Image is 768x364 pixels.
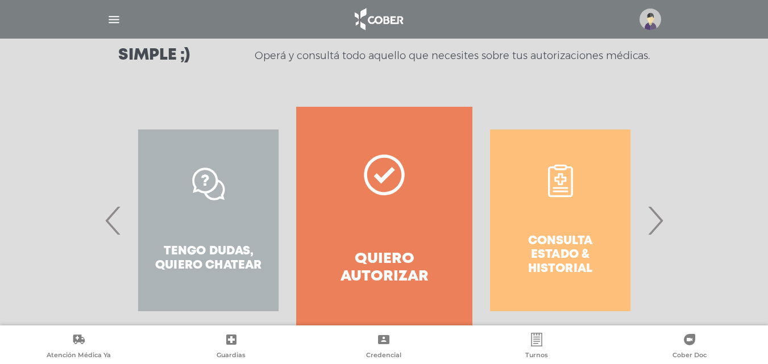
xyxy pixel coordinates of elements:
span: Turnos [525,351,548,361]
span: Credencial [366,351,401,361]
a: Quiero autorizar [296,107,472,334]
a: Atención Médica Ya [2,333,155,362]
a: Credencial [308,333,460,362]
span: Guardias [217,351,246,361]
span: Previous [102,190,124,251]
img: logo_cober_home-white.png [348,6,408,33]
h3: Simple ;) [118,48,190,64]
h4: Quiero autorizar [317,250,451,286]
span: Cober Doc [672,351,707,361]
img: profile-placeholder.svg [640,9,661,30]
img: Cober_menu-lines-white.svg [107,12,121,27]
a: Guardias [155,333,308,362]
span: Next [644,190,666,251]
a: Turnos [460,333,613,362]
p: Operá y consultá todo aquello que necesites sobre tus autorizaciones médicas. [255,49,650,62]
a: Cober Doc [613,333,766,362]
span: Atención Médica Ya [47,351,111,361]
